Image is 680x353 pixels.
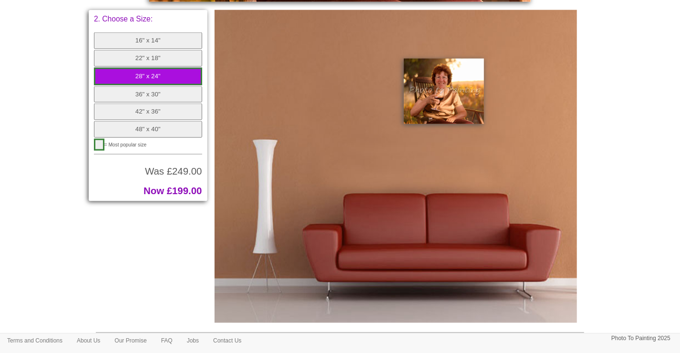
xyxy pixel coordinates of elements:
[215,10,577,322] img: Please click the buttons to see your painting on the wall
[611,333,670,343] p: Photo To Painting 2025
[167,186,202,196] span: £199.00
[94,15,202,23] p: 2. Choose a Size:
[206,333,248,348] a: Contact Us
[94,104,202,120] button: 42" x 36"
[104,142,147,147] span: = Most popular size
[180,333,206,348] a: Jobs
[154,333,180,348] a: FAQ
[94,50,202,67] button: 22" x 18"
[94,86,202,103] button: 36" x 30"
[107,333,154,348] a: Our Promise
[144,186,164,196] span: Now
[404,59,484,124] img: Painting
[94,68,202,85] button: 28" x 24"
[94,121,202,138] button: 48" x 40"
[145,166,202,176] span: Was £249.00
[94,32,202,49] button: 16" x 14"
[70,333,107,348] a: About Us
